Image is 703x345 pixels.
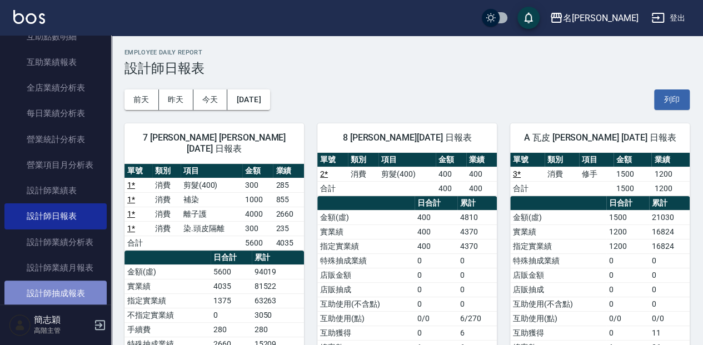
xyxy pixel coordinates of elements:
[649,210,690,224] td: 21030
[4,152,107,178] a: 營業項目月分析表
[273,236,304,250] td: 4035
[211,264,251,279] td: 5600
[34,314,91,326] h5: 簡志穎
[415,196,457,211] th: 日合計
[317,253,415,268] td: 特殊抽成業績
[317,239,415,253] td: 指定實業績
[252,279,304,293] td: 81522
[415,224,457,239] td: 400
[124,322,211,337] td: 手續費
[317,210,415,224] td: 金額(虛)
[273,192,304,207] td: 855
[181,164,242,178] th: 項目
[181,178,242,192] td: 剪髮(400)
[457,268,497,282] td: 0
[510,268,606,282] td: 店販金額
[34,326,91,336] p: 高階主管
[606,210,649,224] td: 1500
[649,196,690,211] th: 累計
[545,7,642,29] button: 名[PERSON_NAME]
[331,132,483,143] span: 8 [PERSON_NAME][DATE] 日報表
[152,221,180,236] td: 消費
[273,164,304,178] th: 業績
[606,326,649,340] td: 0
[457,311,497,326] td: 6/270
[654,89,690,110] button: 列印
[649,326,690,340] td: 11
[510,224,606,239] td: 實業績
[457,282,497,297] td: 0
[348,167,378,181] td: 消費
[378,167,436,181] td: 剪髮(400)
[252,264,304,279] td: 94019
[252,308,304,322] td: 3050
[4,49,107,75] a: 互助業績報表
[227,89,270,110] button: [DATE]
[649,282,690,297] td: 0
[651,181,689,196] td: 1200
[242,164,273,178] th: 金額
[614,181,651,196] td: 1500
[651,167,689,181] td: 1200
[510,282,606,297] td: 店販抽成
[181,192,242,207] td: 補染
[211,293,251,308] td: 1375
[124,61,690,76] h3: 設計師日報表
[124,236,152,250] td: 合計
[415,311,457,326] td: 0/0
[651,153,689,167] th: 業績
[614,153,651,167] th: 金額
[4,203,107,229] a: 設計師日報表
[4,178,107,203] a: 設計師業績表
[4,24,107,49] a: 互助點數明細
[378,153,436,167] th: 項目
[606,253,649,268] td: 0
[649,297,690,311] td: 0
[124,293,211,308] td: 指定實業績
[4,127,107,152] a: 營業統計分析表
[510,153,545,167] th: 單號
[317,326,415,340] td: 互助獲得
[647,8,690,28] button: 登出
[457,196,497,211] th: 累計
[510,297,606,311] td: 互助使用(不含點)
[606,224,649,239] td: 1200
[415,282,457,297] td: 0
[545,153,579,167] th: 類別
[466,181,497,196] td: 400
[273,207,304,221] td: 2660
[124,279,211,293] td: 實業績
[273,178,304,192] td: 285
[317,153,497,196] table: a dense table
[159,89,193,110] button: 昨天
[510,239,606,253] td: 指定實業績
[124,264,211,279] td: 金額(虛)
[606,311,649,326] td: 0/0
[614,167,651,181] td: 1500
[510,181,545,196] td: 合計
[545,167,579,181] td: 消費
[124,164,304,251] table: a dense table
[211,251,251,265] th: 日合計
[457,239,497,253] td: 4370
[649,253,690,268] td: 0
[436,153,466,167] th: 金額
[138,132,291,154] span: 7 [PERSON_NAME] [PERSON_NAME][DATE] 日報表
[579,153,614,167] th: 項目
[317,153,348,167] th: 單號
[457,326,497,340] td: 6
[517,7,540,29] button: save
[152,192,180,207] td: 消費
[124,49,690,56] h2: Employee Daily Report
[510,153,690,196] table: a dense table
[466,153,497,167] th: 業績
[273,221,304,236] td: 235
[13,10,45,24] img: Logo
[252,293,304,308] td: 63263
[415,210,457,224] td: 400
[242,221,273,236] td: 300
[317,268,415,282] td: 店販金額
[4,75,107,101] a: 全店業績分析表
[348,153,378,167] th: 類別
[649,224,690,239] td: 16824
